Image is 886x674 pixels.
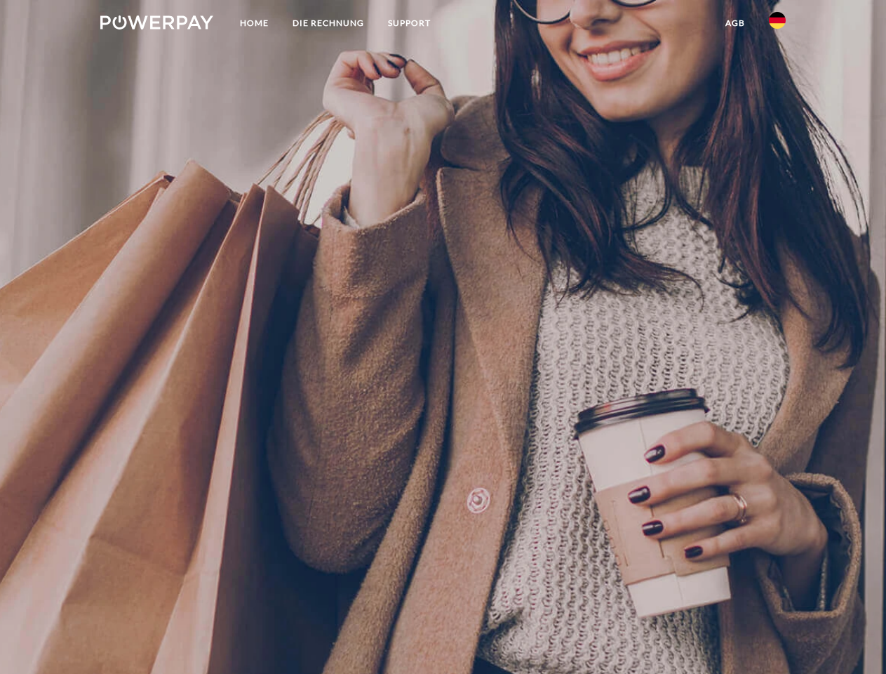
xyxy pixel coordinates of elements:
[713,11,757,36] a: agb
[228,11,281,36] a: Home
[376,11,443,36] a: SUPPORT
[769,12,786,29] img: de
[281,11,376,36] a: DIE RECHNUNG
[100,15,213,29] img: logo-powerpay-white.svg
